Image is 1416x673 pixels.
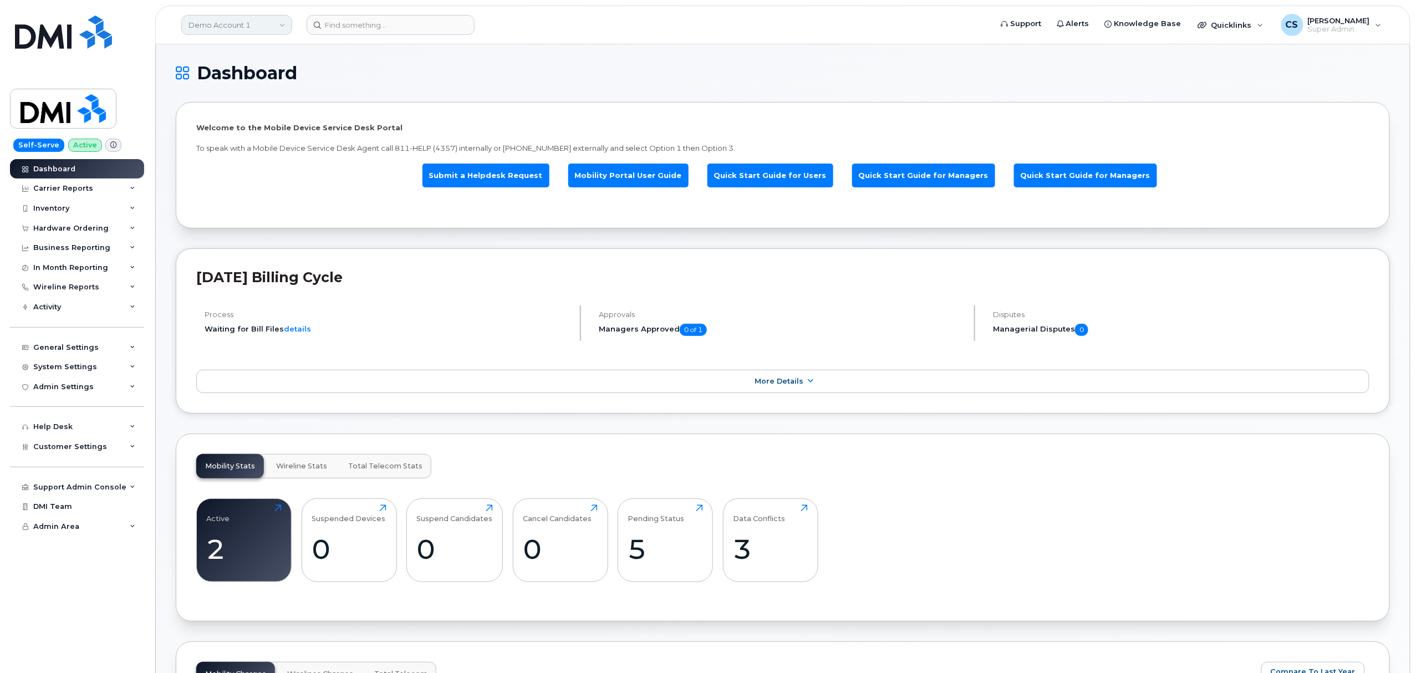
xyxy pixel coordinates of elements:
[196,143,1369,154] p: To speak with a Mobile Device Service Desk Agent call 811-HELP (4357) internally or [PHONE_NUMBER...
[422,164,549,187] a: Submit a Helpdesk Request
[348,462,422,471] span: Total Telecom Stats
[1014,164,1157,187] a: Quick Start Guide for Managers
[205,324,571,334] li: Waiting for Bill Files
[312,504,385,523] div: Suspended Devices
[207,504,230,523] div: Active
[628,533,703,565] div: 5
[312,533,386,565] div: 0
[197,65,297,81] span: Dashboard
[993,324,1369,336] h5: Managerial Disputes
[993,310,1369,319] h4: Disputes
[523,533,598,565] div: 0
[417,533,493,565] div: 0
[312,504,386,575] a: Suspended Devices0
[599,310,965,319] h4: Approvals
[628,504,703,575] a: Pending Status5
[196,123,1369,133] p: Welcome to the Mobile Device Service Desk Portal
[205,310,571,319] h4: Process
[628,504,685,523] div: Pending Status
[417,504,493,523] div: Suspend Candidates
[733,504,785,523] div: Data Conflicts
[523,504,592,523] div: Cancel Candidates
[196,269,1369,285] h2: [DATE] Billing Cycle
[733,533,808,565] div: 3
[852,164,995,187] a: Quick Start Guide for Managers
[417,504,493,575] a: Suspend Candidates0
[680,324,707,336] span: 0 of 1
[568,164,689,187] a: Mobility Portal User Guide
[276,462,327,471] span: Wireline Stats
[755,377,803,385] span: More Details
[284,324,311,333] a: details
[207,533,282,565] div: 2
[599,324,965,336] h5: Managers Approved
[733,504,808,575] a: Data Conflicts3
[207,504,282,575] a: Active2
[1075,324,1088,336] span: 0
[523,504,598,575] a: Cancel Candidates0
[707,164,833,187] a: Quick Start Guide for Users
